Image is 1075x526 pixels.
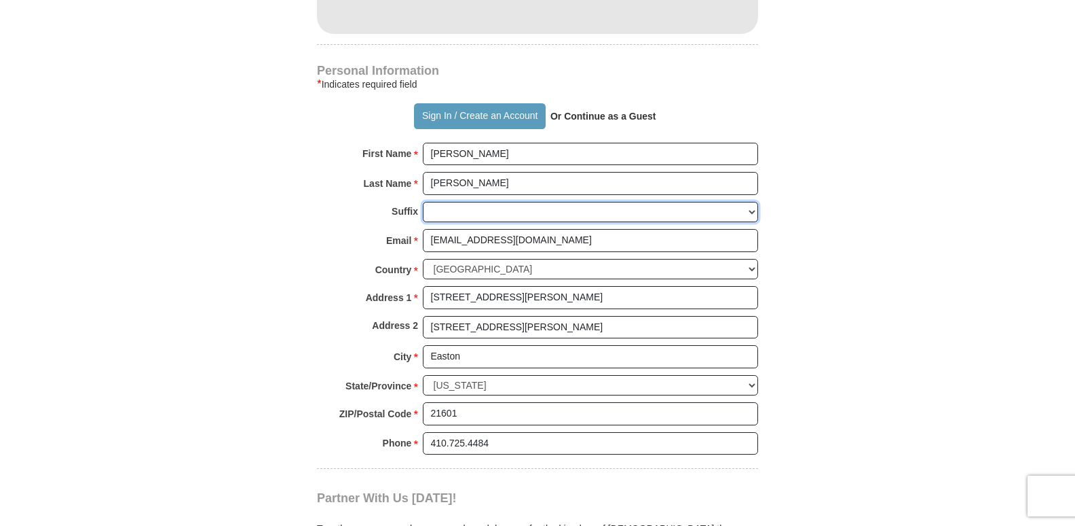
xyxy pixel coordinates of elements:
div: Indicates required field [317,76,758,92]
strong: Address 2 [372,316,418,335]
strong: First Name [362,144,411,163]
strong: Phone [383,434,412,453]
button: Sign In / Create an Account [414,103,545,129]
strong: Or Continue as a Guest [550,111,656,122]
strong: State/Province [345,376,411,396]
strong: Country [375,260,412,279]
strong: City [394,347,411,366]
span: Partner With Us [DATE]! [317,491,457,505]
strong: Last Name [364,174,412,193]
strong: Address 1 [366,288,412,307]
strong: Suffix [392,202,418,221]
strong: Email [386,231,411,250]
strong: ZIP/Postal Code [339,404,412,423]
h4: Personal Information [317,65,758,76]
